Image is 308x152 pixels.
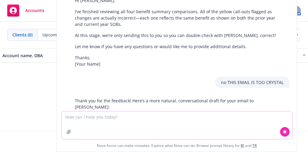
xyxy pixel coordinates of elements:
p: Thank you for the feedback! Here’s a more natural, conversational draft for your email to [PERSON... [75,98,284,110]
a: BI [241,143,244,148]
p: Thanks, [Your Name] [75,54,284,67]
a: TR [252,143,257,148]
a: Accounts [5,2,47,19]
p: At this stage, we’re only sending this to you so you can double-check with [PERSON_NAME], correct? [75,32,284,39]
p: no THIS EMAIL IS TOO CRYSTAL [221,79,284,85]
p: I’ve finished reviewing all four benefit summary comparisons. All of the yellow call-outs flagged... [75,8,284,27]
span: Clients (0) [12,32,32,38]
p: Let me know if you have any questions or would like me to provide additional details. [75,43,284,50]
span: Accounts [25,8,44,13]
span: Upcoming renewals (0) [42,32,89,38]
div: Account name, DBA [2,52,53,59]
span: Nova Assist can make mistakes. Explore what Nova can do: Browse prompt library for and [97,139,257,152]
